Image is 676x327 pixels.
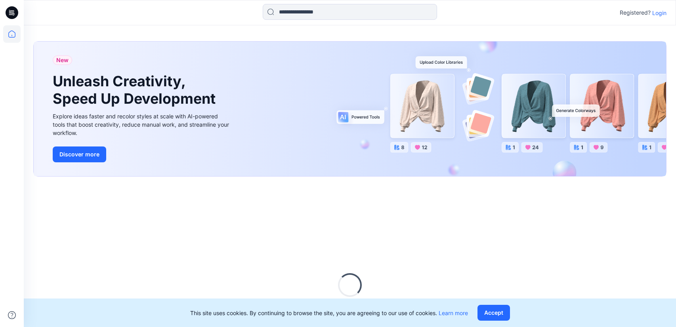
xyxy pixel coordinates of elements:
a: Discover more [53,146,231,162]
button: Accept [477,305,510,321]
button: Discover more [53,146,106,162]
a: Learn more [439,310,468,316]
p: Registered? [620,8,651,17]
h1: Unleash Creativity, Speed Up Development [53,73,219,107]
div: Explore ideas faster and recolor styles at scale with AI-powered tools that boost creativity, red... [53,112,231,137]
span: New [56,55,69,65]
p: This site uses cookies. By continuing to browse the site, you are agreeing to our use of cookies. [190,309,468,317]
p: Login [652,9,666,17]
